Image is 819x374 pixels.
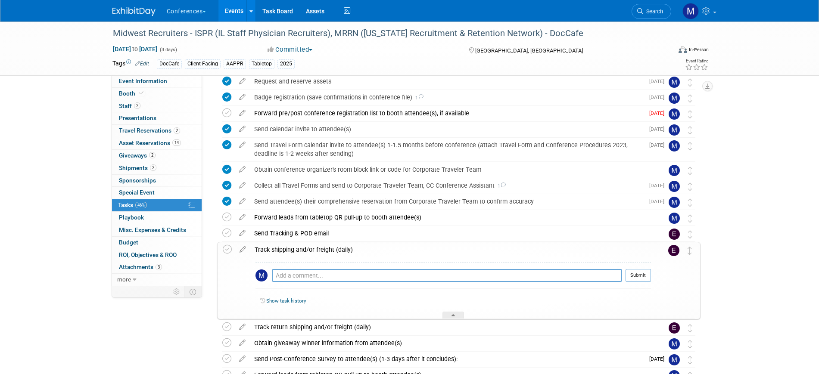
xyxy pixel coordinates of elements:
td: Personalize Event Tab Strip [169,286,184,297]
span: Giveaways [119,152,156,159]
span: more [117,276,131,283]
a: Tasks46% [112,199,202,211]
div: 2025 [277,59,295,68]
div: Client-Facing [185,59,221,68]
img: Erin Anderson [668,245,679,256]
div: Send Tracking & POD email [250,226,651,241]
span: Event Information [119,77,167,84]
a: edit [235,323,250,331]
a: edit [235,246,250,253]
span: [DATE] [649,356,669,362]
span: Playbook [119,214,144,221]
span: [DATE] [DATE] [112,45,158,53]
a: Search [632,4,671,19]
a: Presentations [112,112,202,124]
span: 2 [150,164,156,171]
span: [DATE] [649,78,669,84]
i: Move task [688,324,692,332]
span: Tasks [118,201,147,208]
td: Toggle Event Tabs [184,286,202,297]
img: Marygrace LeGros [669,213,680,224]
img: Marygrace LeGros [669,108,680,120]
div: Forward pre/post conference registration list to booth attendee(s), if available [250,106,644,121]
div: Send attendee(s) their comprehensive reservation from Corporate Traveler Team to confirm accuracy [250,194,644,209]
span: Booth [119,90,145,97]
a: Staff2 [112,100,202,112]
div: Event Format [620,45,709,58]
span: Sponsorships [119,177,156,184]
img: Marygrace LeGros [669,165,680,176]
td: Tags [112,59,149,69]
a: edit [235,166,250,173]
img: Marygrace LeGros [669,197,680,208]
span: Staff [119,102,140,109]
a: edit [235,355,250,363]
button: Committed [265,45,316,54]
span: 2 [174,127,180,134]
a: Show task history [266,298,306,304]
a: Event Information [112,75,202,87]
div: Midwest Recruiters - ISPR (IL Staff Physician Recruiters), MRRN ([US_STATE] Recruitment & Retenti... [110,26,658,41]
span: [DATE] [649,94,669,100]
div: Send Travel Form calendar invite to attendee(s) 1-1.5 months before conference (attach Travel For... [250,138,644,161]
div: Badge registration (save confirmations in conference file) [250,90,644,105]
a: edit [235,141,250,149]
div: AAPPR [224,59,246,68]
div: In-Person [688,46,709,53]
div: DocCafe [157,59,182,68]
a: more [112,274,202,286]
div: Forward leads from tabletop QR pull-up to booth attendee(s) [250,210,651,225]
i: Move task [688,167,692,175]
span: to [131,46,139,53]
span: 2 [134,102,140,109]
img: ExhibitDay [112,7,156,16]
span: [DATE] [649,110,669,116]
span: (3 days) [159,47,177,53]
span: 3 [156,264,162,270]
span: Shipments [119,164,156,171]
span: Budget [119,239,138,246]
a: edit [235,109,250,117]
img: Marygrace LeGros [669,338,680,349]
div: Request and reserve assets [250,74,644,89]
a: edit [235,182,250,189]
i: Move task [688,247,692,255]
i: Move task [688,230,692,238]
div: Send Post-Conference Survey to attendee(s) (1-3 days after it concludes): [250,352,644,366]
a: Sponsorships [112,175,202,187]
img: Format-Inperson.png [679,46,687,53]
a: Travel Reservations2 [112,125,202,137]
span: Asset Reservations [119,139,181,146]
div: Obtain giveaway winner information from attendee(s) [250,336,651,350]
img: Marygrace LeGros [669,124,680,136]
i: Move task [688,182,692,191]
span: Presentations [119,114,156,121]
img: Marygrace LeGros [682,3,699,19]
i: Move task [688,356,692,364]
i: Booth reservation complete [139,91,143,96]
span: [DATE] [649,198,669,204]
a: Asset Reservations14 [112,137,202,149]
i: Move task [688,214,692,223]
a: edit [235,339,250,347]
span: 2 [149,152,156,158]
div: Track shipping and/or freight (daily) [250,242,651,257]
a: Attachments3 [112,261,202,273]
span: 1 [412,95,424,101]
span: Special Event [119,189,155,196]
div: Send calendar invite to attendee(s) [250,122,644,136]
img: Marygrace LeGros [669,93,680,104]
img: Erin Anderson [669,229,680,240]
a: edit [235,213,250,221]
span: 14 [172,139,181,146]
a: Budget [112,237,202,249]
i: Move task [688,142,692,150]
img: Marygrace LeGros [255,269,268,281]
div: Event Rating [685,59,708,63]
span: 46% [135,202,147,208]
a: edit [235,229,250,237]
span: [DATE] [649,142,669,148]
img: Marygrace LeGros [669,140,680,151]
a: Shipments2 [112,162,202,174]
a: Special Event [112,187,202,199]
